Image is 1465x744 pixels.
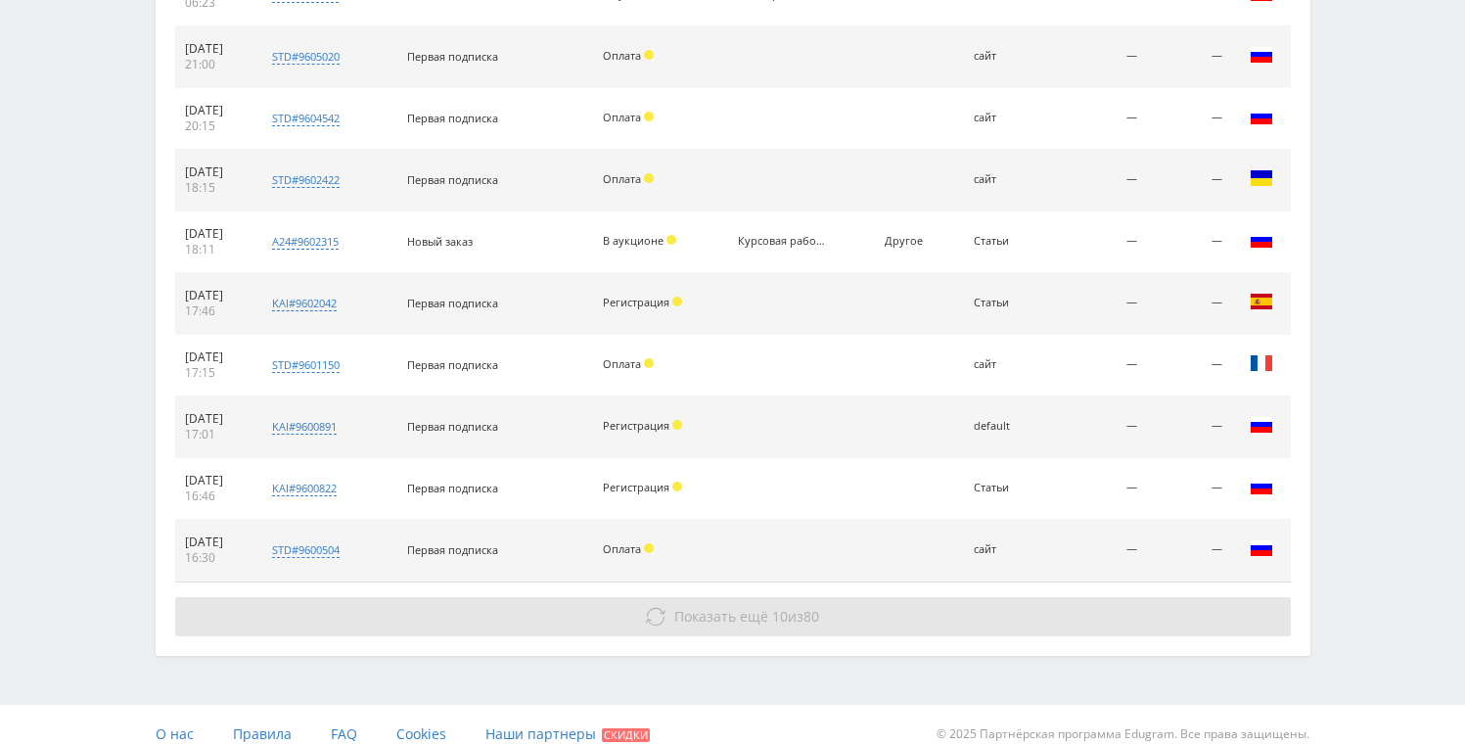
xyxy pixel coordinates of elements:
span: Наши партнеры [485,724,596,743]
img: rus.png [1250,43,1273,67]
span: Регистрация [603,480,669,494]
div: 21:00 [185,57,245,72]
img: fra.png [1250,351,1273,375]
div: [DATE] [185,473,245,488]
div: [DATE] [185,226,245,242]
span: Холд [644,358,654,368]
span: Холд [666,235,676,245]
div: std#9601150 [272,357,340,373]
span: Холд [672,420,682,430]
span: 80 [803,607,819,626]
div: сайт [974,112,1034,124]
span: 10 [772,607,788,626]
span: Регистрация [603,295,669,309]
div: 17:01 [185,427,245,442]
span: Холд [672,297,682,306]
div: сайт [974,358,1034,371]
span: В аукционе [603,233,664,248]
span: Оплата [603,171,641,186]
div: Статьи [974,482,1034,494]
button: Показать ещё 10из80 [175,597,1291,636]
span: Первая подписка [407,419,498,434]
span: Cookies [396,724,446,743]
div: [DATE] [185,535,245,550]
td: — [1147,520,1231,581]
td: — [1147,26,1231,88]
img: rus.png [1250,475,1273,498]
div: [DATE] [185,103,245,118]
td: — [1044,26,1147,88]
span: Оплата [603,356,641,371]
td: — [1147,273,1231,335]
span: Холд [644,173,654,183]
td: — [1044,150,1147,211]
span: Холд [644,112,654,121]
div: 18:11 [185,242,245,257]
span: Скидки [602,728,650,742]
div: std#9602422 [272,172,340,188]
span: Холд [644,543,654,553]
span: Первая подписка [407,172,498,187]
span: Показать ещё [674,607,768,626]
div: 16:46 [185,488,245,504]
span: FAQ [331,724,357,743]
span: Оплата [603,48,641,63]
div: std#9605020 [272,49,340,65]
td: — [1044,458,1147,520]
div: Курсовая работа [738,235,826,248]
div: Другое [885,235,953,248]
div: kai#9602042 [272,296,337,311]
span: Первая подписка [407,49,498,64]
div: [DATE] [185,288,245,303]
td: — [1147,150,1231,211]
div: сайт [974,173,1034,186]
td: — [1044,396,1147,458]
div: a24#9602315 [272,234,339,250]
td: — [1147,396,1231,458]
div: [DATE] [185,164,245,180]
div: Статьи [974,235,1034,248]
td: — [1044,335,1147,396]
div: [DATE] [185,349,245,365]
span: Оплата [603,541,641,556]
td: — [1044,211,1147,273]
div: [DATE] [185,41,245,57]
td: — [1044,273,1147,335]
span: Регистрация [603,418,669,433]
span: Первая подписка [407,111,498,125]
span: Правила [233,724,292,743]
img: esp.png [1250,290,1273,313]
div: kai#9600822 [272,481,337,496]
span: Холд [644,50,654,60]
td: — [1147,211,1231,273]
span: Оплата [603,110,641,124]
img: rus.png [1250,536,1273,560]
img: rus.png [1250,413,1273,437]
div: kai#9600891 [272,419,337,435]
td: — [1044,520,1147,581]
img: rus.png [1250,105,1273,128]
div: 18:15 [185,180,245,196]
div: default [974,420,1034,433]
img: ukr.png [1250,166,1273,190]
div: std#9604542 [272,111,340,126]
div: сайт [974,50,1034,63]
span: Холд [672,482,682,491]
span: О нас [156,724,194,743]
div: [DATE] [185,411,245,427]
span: Первая подписка [407,481,498,495]
div: 16:30 [185,550,245,566]
span: Новый заказ [407,234,473,249]
td: — [1147,335,1231,396]
div: 20:15 [185,118,245,134]
td: — [1044,88,1147,150]
td: — [1147,458,1231,520]
div: std#9600504 [272,542,340,558]
span: Первая подписка [407,542,498,557]
div: 17:46 [185,303,245,319]
td: — [1147,88,1231,150]
div: Статьи [974,297,1034,309]
span: Первая подписка [407,296,498,310]
span: из [674,607,819,626]
div: 17:15 [185,365,245,381]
